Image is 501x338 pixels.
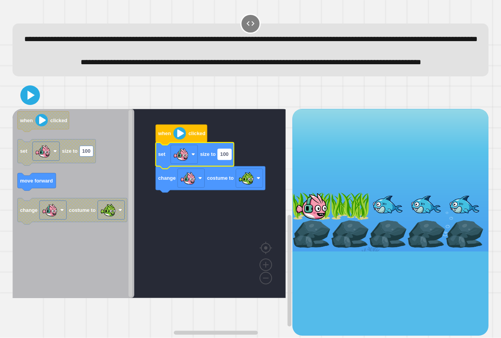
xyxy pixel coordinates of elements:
[158,175,176,181] text: change
[69,207,96,213] text: costume to
[50,117,67,123] text: clicked
[13,109,292,336] div: Blockly Workspace
[20,117,33,123] text: when
[220,152,229,157] text: 100
[20,148,27,154] text: set
[20,207,38,213] text: change
[158,152,166,157] text: set
[207,175,234,181] text: costume to
[200,152,216,157] text: size to
[20,178,53,184] text: move forward
[82,148,90,154] text: 100
[188,130,205,136] text: clicked
[62,148,77,154] text: size to
[158,130,171,136] text: when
